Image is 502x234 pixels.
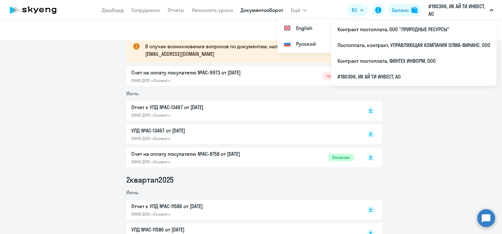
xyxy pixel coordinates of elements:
[131,112,264,118] p: ОАНО ДПО «Скаенг»
[131,103,354,118] a: Отчет к УПД №AC-13467 от [DATE]ОАНО ДПО «Скаенг»
[291,6,300,14] span: Ещё
[131,226,264,233] p: УПД №AC-11586 от [DATE]
[425,3,497,18] button: #180396, ИК АЙ ТИ ИНВЕСТ, АО
[131,159,264,165] p: ОАНО ДПО «Скаенг»
[131,211,264,217] p: ОАНО ДПО «Скаенг»
[284,24,291,32] img: English
[131,127,264,134] p: УПД №AC-13467 от [DATE]
[126,189,139,196] span: Июнь
[168,7,184,13] a: Отчеты
[131,69,264,76] p: Счет на оплату покупателю №AC-9973 от [DATE]
[131,202,354,217] a: Отчет к УПД №AC-11586 от [DATE]ОАНО ДПО «Скаенг»
[131,127,354,141] a: УПД №AC-13467 от [DATE]ОАНО ДПО «Скаенг»
[102,7,124,13] a: Дашборд
[131,202,264,210] p: Отчет к УПД №AC-11586 от [DATE]
[131,150,354,165] a: Счет на оплату покупателю №AC-8758 от [DATE]ОАНО ДПО «Скаенг»Оплачен
[126,175,382,185] li: 2 квартал 2025
[284,40,291,48] img: Русский
[277,19,368,53] ul: Ещё
[392,6,409,14] div: Баланс
[131,136,264,141] p: ОАНО ДПО «Скаенг»
[428,3,487,18] p: #180396, ИК АЙ ТИ ИНВЕСТ, АО
[131,78,264,83] p: ОАНО ДПО «Скаенг»
[347,4,368,16] button: RU
[411,7,418,13] img: balance
[131,103,264,111] p: Отчет к УПД №AC-13467 от [DATE]
[328,154,354,161] span: Оплачен
[131,7,160,13] a: Сотрудники
[241,7,283,13] a: Документооборот
[131,150,264,158] p: Счет на оплату покупателю №AC-8758 от [DATE]
[145,43,371,58] p: В случае возникновения вопросов по документам, напишите, пожалуйста, на почту [EMAIL_ADDRESS][DOM...
[322,72,354,80] span: Не оплачен
[291,4,307,16] button: Ещё
[352,6,357,14] span: RU
[388,4,421,16] button: Балансbalance
[131,69,354,83] a: Счет на оплату покупателю №AC-9973 от [DATE]ОАНО ДПО «Скаенг»Не оплачен
[192,7,233,13] a: Начислить уроки
[126,90,139,97] span: Июль
[331,20,497,86] ul: Ещё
